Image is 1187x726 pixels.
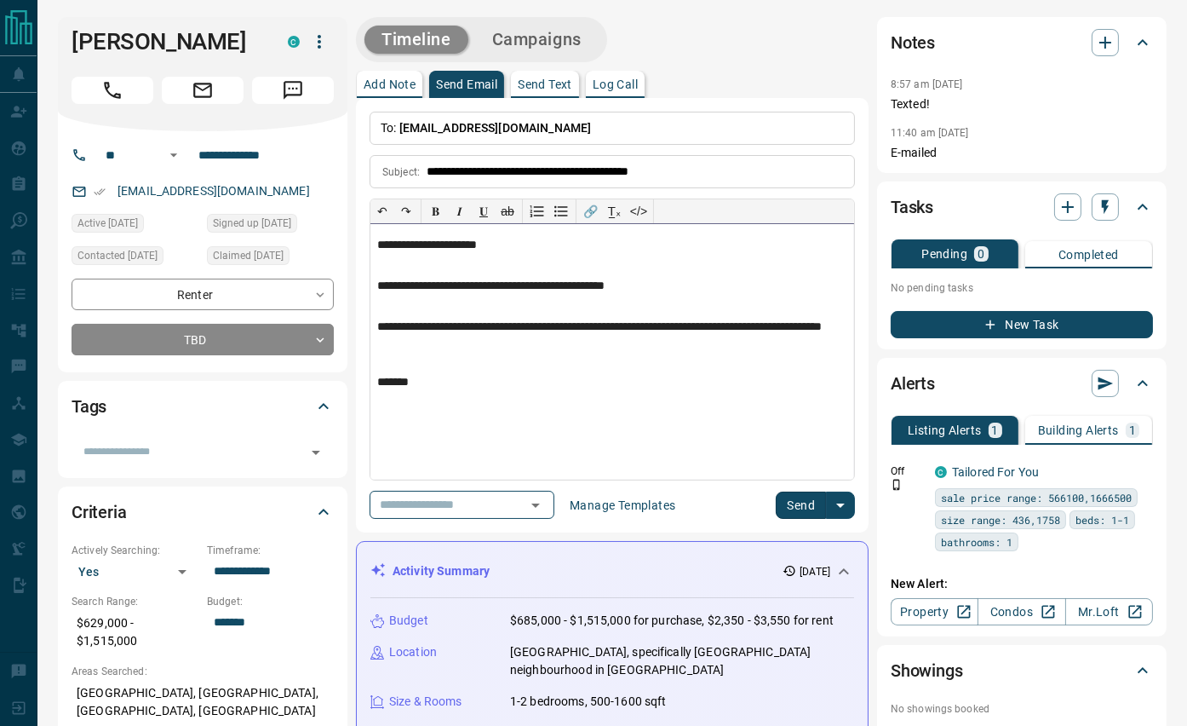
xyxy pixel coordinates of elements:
[921,248,967,260] p: Pending
[77,247,158,264] span: Contacted [DATE]
[952,465,1039,479] a: Tailored For You
[479,205,488,218] span: 𝐔
[389,693,462,711] p: Size & Rooms
[891,575,1153,593] p: New Alert:
[72,543,198,558] p: Actively Searching:
[593,78,638,90] p: Log Call
[978,248,984,260] p: 0
[935,466,947,478] div: condos.ca
[891,657,963,684] h2: Showings
[891,193,933,221] h2: Tasks
[472,199,496,223] button: 𝐔
[891,144,1153,162] p: E-mailed
[1058,249,1119,261] p: Completed
[436,78,497,90] p: Send Email
[891,78,963,90] p: 8:57 am [DATE]
[891,127,969,139] p: 11:40 am [DATE]
[389,643,437,661] p: Location
[627,199,651,223] button: </>
[891,650,1153,691] div: Showings
[992,424,999,436] p: 1
[370,199,394,223] button: ↶
[72,664,334,679] p: Areas Searched:
[72,77,153,104] span: Call
[559,492,685,519] button: Manage Templates
[891,598,978,625] a: Property
[72,679,334,725] p: [GEOGRAPHIC_DATA], [GEOGRAPHIC_DATA], [GEOGRAPHIC_DATA], [GEOGRAPHIC_DATA]
[891,464,925,479] p: Off
[72,214,198,238] div: Fri Oct 10 2025
[72,558,198,585] div: Yes
[1038,424,1119,436] p: Building Alerts
[891,370,935,397] h2: Alerts
[525,199,549,223] button: Numbered list
[72,498,127,526] h2: Criteria
[213,215,291,232] span: Signed up [DATE]
[382,164,420,180] p: Subject:
[207,594,334,609] p: Budget:
[908,424,982,436] p: Listing Alerts
[399,121,592,135] span: [EMAIL_ADDRESS][DOMAIN_NAME]
[72,324,334,355] div: TBD
[207,214,334,238] div: Sat Sep 13 2025
[524,493,548,517] button: Open
[1129,424,1136,436] p: 1
[501,205,514,218] s: ab
[448,199,472,223] button: 𝑰
[891,363,1153,404] div: Alerts
[207,543,334,558] p: Timeframe:
[891,22,1153,63] div: Notes
[72,609,198,655] p: $629,000 - $1,515,000
[776,492,855,519] div: split button
[370,112,855,145] p: To:
[162,77,244,104] span: Email
[978,598,1065,625] a: Condos
[1065,598,1153,625] a: Mr.Loft
[891,479,903,491] svg: Push Notification Only
[394,199,418,223] button: ↷
[1075,511,1129,528] span: beds: 1-1
[72,279,334,310] div: Renter
[800,564,830,579] p: [DATE]
[603,199,627,223] button: T̲ₓ
[510,643,854,679] p: [GEOGRAPHIC_DATA], specifically [GEOGRAPHIC_DATA] neighbourhood in [GEOGRAPHIC_DATA]
[207,246,334,270] div: Sat Sep 13 2025
[72,386,334,427] div: Tags
[549,199,573,223] button: Bullet list
[941,533,1012,550] span: bathrooms: 1
[252,77,334,104] span: Message
[475,26,599,54] button: Campaigns
[891,95,1153,113] p: Texted!
[77,215,138,232] span: Active [DATE]
[118,184,310,198] a: [EMAIL_ADDRESS][DOMAIN_NAME]
[389,612,428,630] p: Budget
[72,393,106,420] h2: Tags
[370,556,854,587] div: Activity Summary[DATE]
[213,247,284,264] span: Claimed [DATE]
[72,594,198,609] p: Search Range:
[518,78,572,90] p: Send Text
[891,701,1153,717] p: No showings booked
[941,511,1060,528] span: size range: 436,1758
[510,693,667,711] p: 1-2 bedrooms, 500-1600 sqft
[891,275,1153,301] p: No pending tasks
[304,441,328,464] button: Open
[163,145,184,165] button: Open
[393,562,490,580] p: Activity Summary
[941,489,1132,506] span: sale price range: 566100,1666500
[94,186,106,198] svg: Email Verified
[288,36,300,48] div: condos.ca
[72,492,334,533] div: Criteria
[364,26,468,54] button: Timeline
[510,612,834,630] p: $685,000 - $1,515,000 for purchase, $2,350 - $3,550 for rent
[364,78,416,90] p: Add Note
[496,199,519,223] button: ab
[72,246,198,270] div: Tue Sep 16 2025
[72,28,262,55] h1: [PERSON_NAME]
[776,492,826,519] button: Send
[579,199,603,223] button: 🔗
[891,29,935,56] h2: Notes
[424,199,448,223] button: 𝐁
[891,187,1153,228] div: Tasks
[891,311,1153,338] button: New Task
